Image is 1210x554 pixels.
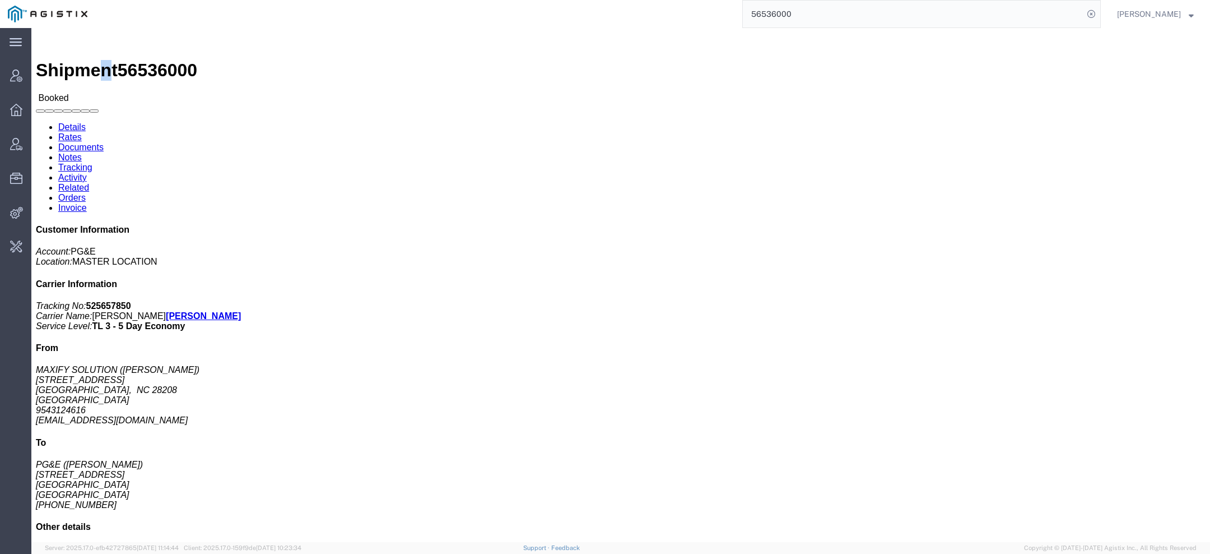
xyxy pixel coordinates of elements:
img: logo [8,6,87,22]
span: Kaitlyn Hostetler [1117,8,1181,20]
span: [DATE] 11:14:44 [137,544,179,551]
span: [DATE] 10:23:34 [256,544,301,551]
input: Search for shipment number, reference number [743,1,1083,27]
span: Client: 2025.17.0-159f9de [184,544,301,551]
span: Copyright © [DATE]-[DATE] Agistix Inc., All Rights Reserved [1024,543,1197,553]
a: Feedback [551,544,580,551]
button: [PERSON_NAME] [1116,7,1194,21]
a: Support [523,544,551,551]
span: Server: 2025.17.0-efb42727865 [45,544,179,551]
iframe: FS Legacy Container [31,28,1210,542]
